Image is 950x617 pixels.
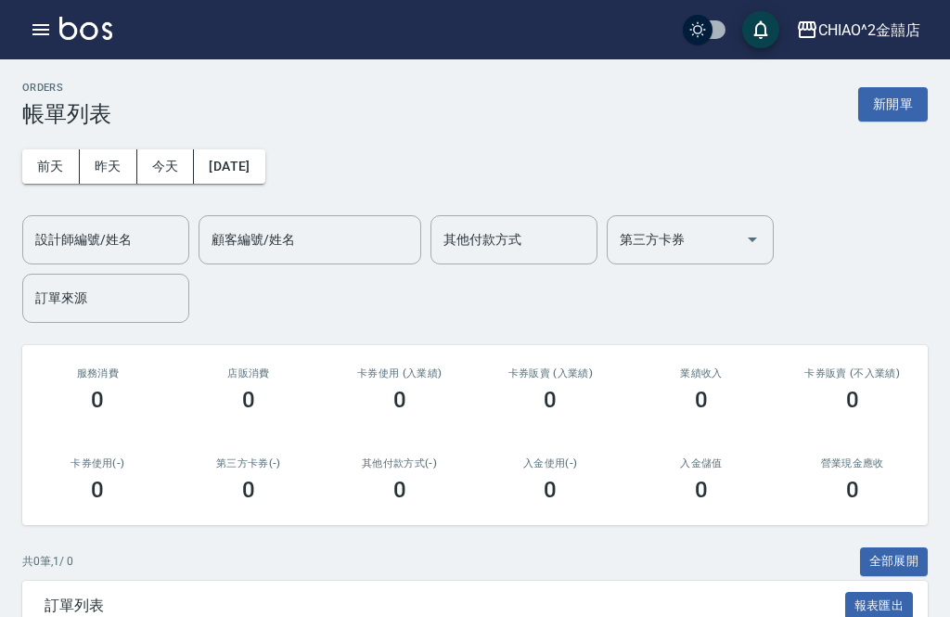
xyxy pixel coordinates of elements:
button: Open [738,225,767,254]
h3: 0 [91,387,104,413]
h3: 0 [846,477,859,503]
h3: 0 [695,387,708,413]
h2: 其他付款方式(-) [346,457,453,469]
h3: 0 [393,477,406,503]
button: CHIAO^2金囍店 [789,11,928,49]
h3: 0 [544,477,557,503]
h3: 0 [393,387,406,413]
div: CHIAO^2金囍店 [818,19,920,42]
h2: ORDERS [22,82,111,94]
button: save [742,11,779,48]
button: [DATE] [194,149,264,184]
img: Logo [59,17,112,40]
h2: 店販消費 [196,367,302,379]
h2: 業績收入 [648,367,755,379]
h2: 入金儲值 [648,457,755,469]
button: 今天 [137,149,195,184]
h2: 卡券販賣 (不入業績) [799,367,905,379]
button: 昨天 [80,149,137,184]
h2: 卡券使用 (入業績) [346,367,453,379]
h2: 卡券販賣 (入業績) [497,367,604,379]
a: 報表匯出 [845,596,914,613]
h3: 帳單列表 [22,101,111,127]
span: 訂單列表 [45,597,845,615]
button: 前天 [22,149,80,184]
p: 共 0 筆, 1 / 0 [22,553,73,570]
h3: 0 [242,477,255,503]
h3: 0 [242,387,255,413]
h3: 0 [695,477,708,503]
button: 全部展開 [860,547,929,576]
h3: 0 [544,387,557,413]
h2: 卡券使用(-) [45,457,151,469]
h2: 第三方卡券(-) [196,457,302,469]
h2: 入金使用(-) [497,457,604,469]
h3: 0 [846,387,859,413]
button: 新開單 [858,87,928,122]
h3: 服務消費 [45,367,151,379]
h3: 0 [91,477,104,503]
a: 新開單 [858,95,928,112]
h2: 營業現金應收 [799,457,905,469]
